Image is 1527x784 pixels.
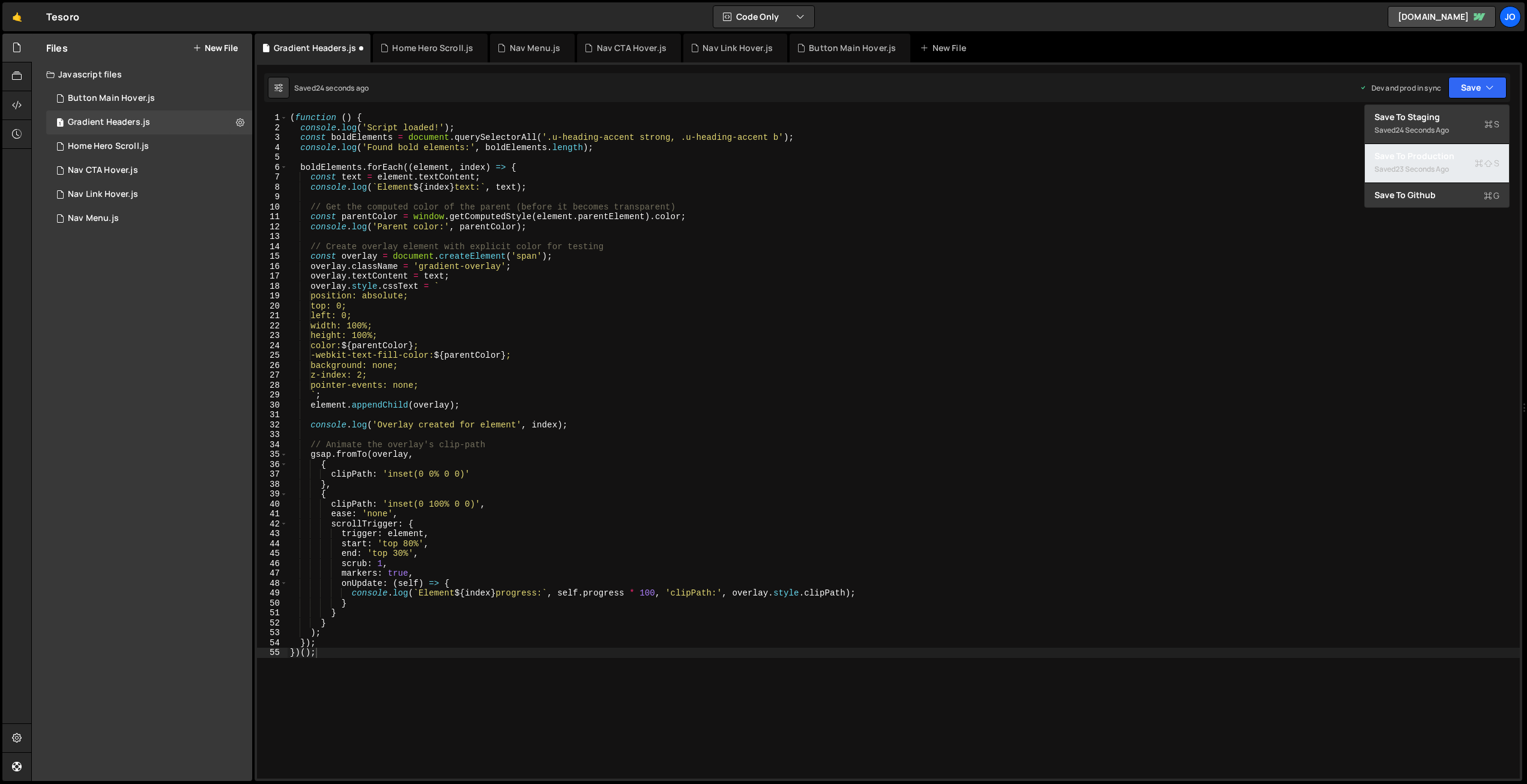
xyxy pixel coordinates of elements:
[1395,164,1449,174] div: 23 seconds ago
[257,152,288,163] div: 5
[32,62,252,86] div: Javascript files
[257,291,288,301] div: 19
[1365,183,1509,207] button: Save to GithubG
[257,113,288,123] div: 1
[46,182,252,207] div: 17308/48103.js
[1388,6,1496,28] a: [DOMAIN_NAME]
[257,559,288,569] div: 46
[257,450,288,460] div: 35
[257,400,288,411] div: 30
[1395,125,1449,135] div: 24 seconds ago
[257,509,288,519] div: 41
[1484,190,1499,202] span: G
[68,117,150,128] div: Gradient Headers.js
[1499,6,1521,28] a: Jo
[68,141,149,152] div: Home Hero Scroll.js
[257,430,288,440] div: 33
[257,252,288,262] div: 15
[46,86,252,110] div: 17308/48089.js
[68,213,119,224] div: Nav Menu.js
[257,588,288,599] div: 49
[257,242,288,252] div: 14
[257,321,288,331] div: 22
[257,361,288,371] div: 26
[257,133,288,143] div: 3
[257,390,288,400] div: 29
[257,568,288,579] div: 47
[46,41,68,55] h2: Files
[68,93,155,104] div: Button Main Hover.js
[257,579,288,589] div: 48
[257,341,288,351] div: 24
[46,207,252,231] div: 17308/48184.js
[56,119,64,128] span: 1
[713,6,814,28] button: Code Only
[257,301,288,312] div: 20
[257,599,288,609] div: 50
[1374,189,1499,201] div: Save to Github
[316,83,369,93] div: 24 seconds ago
[1374,111,1499,123] div: Save to Staging
[46,10,79,24] div: Tesoro
[257,202,288,213] div: 10
[1365,144,1509,183] button: Save to ProductionS Saved23 seconds ago
[703,42,773,54] div: Nav Link Hover.js
[257,499,288,510] div: 40
[274,42,356,54] div: Gradient Headers.js
[257,262,288,272] div: 16
[1374,162,1499,176] div: Saved
[1359,83,1441,93] div: Dev and prod in sync
[257,331,288,341] div: 23
[257,163,288,173] div: 6
[1374,123,1499,137] div: Saved
[257,489,288,499] div: 39
[257,123,288,133] div: 2
[68,189,138,200] div: Nav Link Hover.js
[257,539,288,549] div: 44
[294,83,369,93] div: Saved
[46,134,252,158] div: 17308/48212.js
[257,519,288,529] div: 42
[257,232,288,242] div: 13
[1475,157,1499,169] span: S
[257,648,288,658] div: 55
[597,42,667,54] div: Nav CTA Hover.js
[1448,77,1507,98] button: Save
[257,608,288,618] div: 51
[257,420,288,430] div: 32
[257,638,288,648] div: 54
[46,158,252,182] div: 17308/48125.js
[257,212,288,222] div: 11
[1484,118,1499,130] span: S
[257,618,288,629] div: 52
[257,549,288,559] div: 45
[257,628,288,638] div: 53
[193,43,238,53] button: New File
[257,182,288,193] div: 8
[1365,105,1509,144] button: Save to StagingS Saved24 seconds ago
[257,172,288,182] div: 7
[257,282,288,292] div: 18
[2,2,32,31] a: 🤙
[257,381,288,391] div: 28
[257,222,288,232] div: 12
[257,370,288,381] div: 27
[392,42,473,54] div: Home Hero Scroll.js
[257,271,288,282] div: 17
[257,311,288,321] div: 21
[257,351,288,361] div: 25
[46,110,252,134] div: Gradient Headers.js
[510,42,561,54] div: Nav Menu.js
[1374,150,1499,162] div: Save to Production
[257,143,288,153] div: 4
[257,460,288,470] div: 36
[257,192,288,202] div: 9
[257,529,288,539] div: 43
[257,480,288,490] div: 38
[68,165,138,176] div: Nav CTA Hover.js
[257,440,288,450] div: 34
[920,42,970,54] div: New File
[257,469,288,480] div: 37
[809,42,896,54] div: Button Main Hover.js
